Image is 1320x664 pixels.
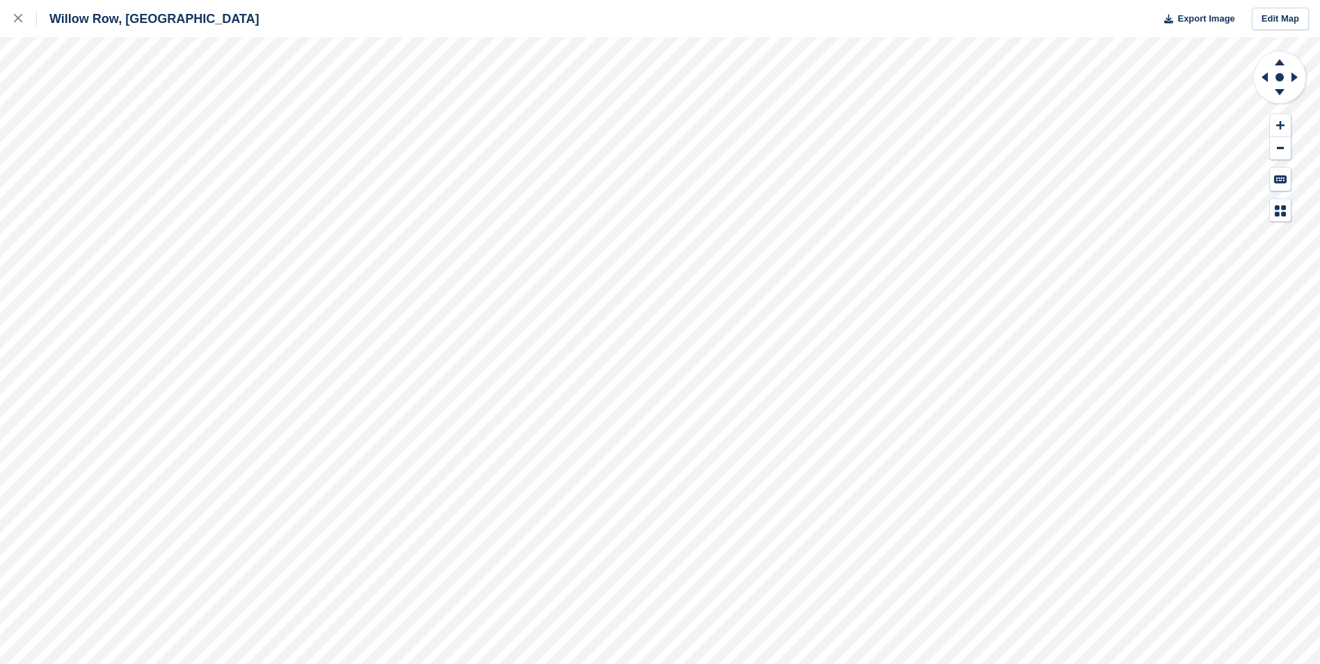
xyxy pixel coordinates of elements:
[1177,12,1234,26] span: Export Image
[1270,199,1291,222] button: Map Legend
[1270,114,1291,137] button: Zoom In
[1252,8,1309,31] a: Edit Map
[37,10,260,27] div: Willow Row, [GEOGRAPHIC_DATA]
[1270,168,1291,191] button: Keyboard Shortcuts
[1270,137,1291,160] button: Zoom Out
[1156,8,1235,31] button: Export Image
